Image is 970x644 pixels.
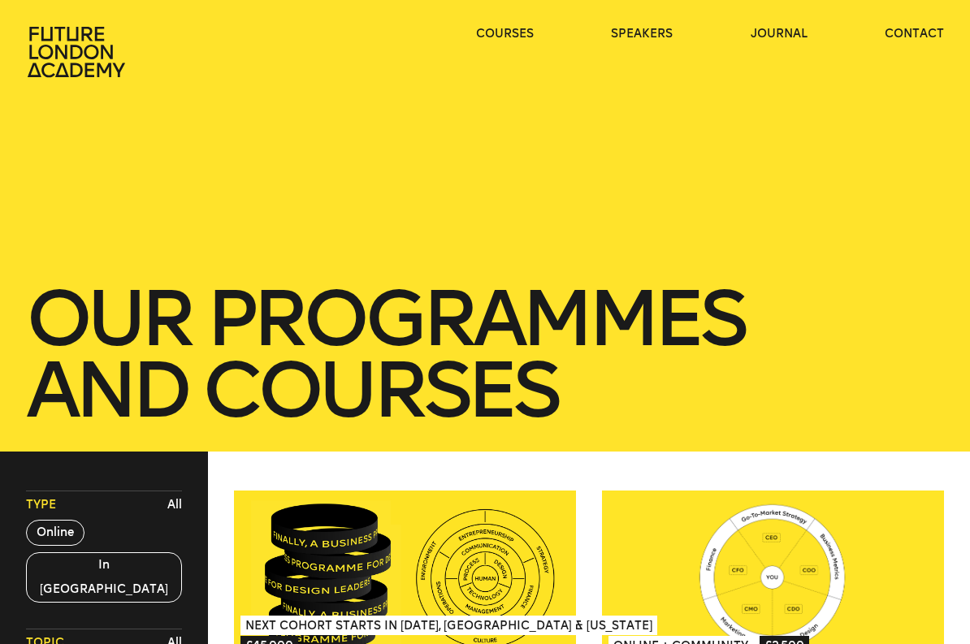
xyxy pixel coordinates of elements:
a: contact [885,26,944,42]
button: All [163,493,186,517]
a: courses [476,26,534,42]
a: speakers [611,26,673,42]
button: Online [26,520,84,546]
button: In [GEOGRAPHIC_DATA] [26,552,182,603]
span: Type [26,497,56,513]
h1: our Programmes and courses [26,283,944,426]
a: journal [751,26,808,42]
span: Next Cohort Starts in [DATE], [GEOGRAPHIC_DATA] & [US_STATE] [240,616,657,635]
